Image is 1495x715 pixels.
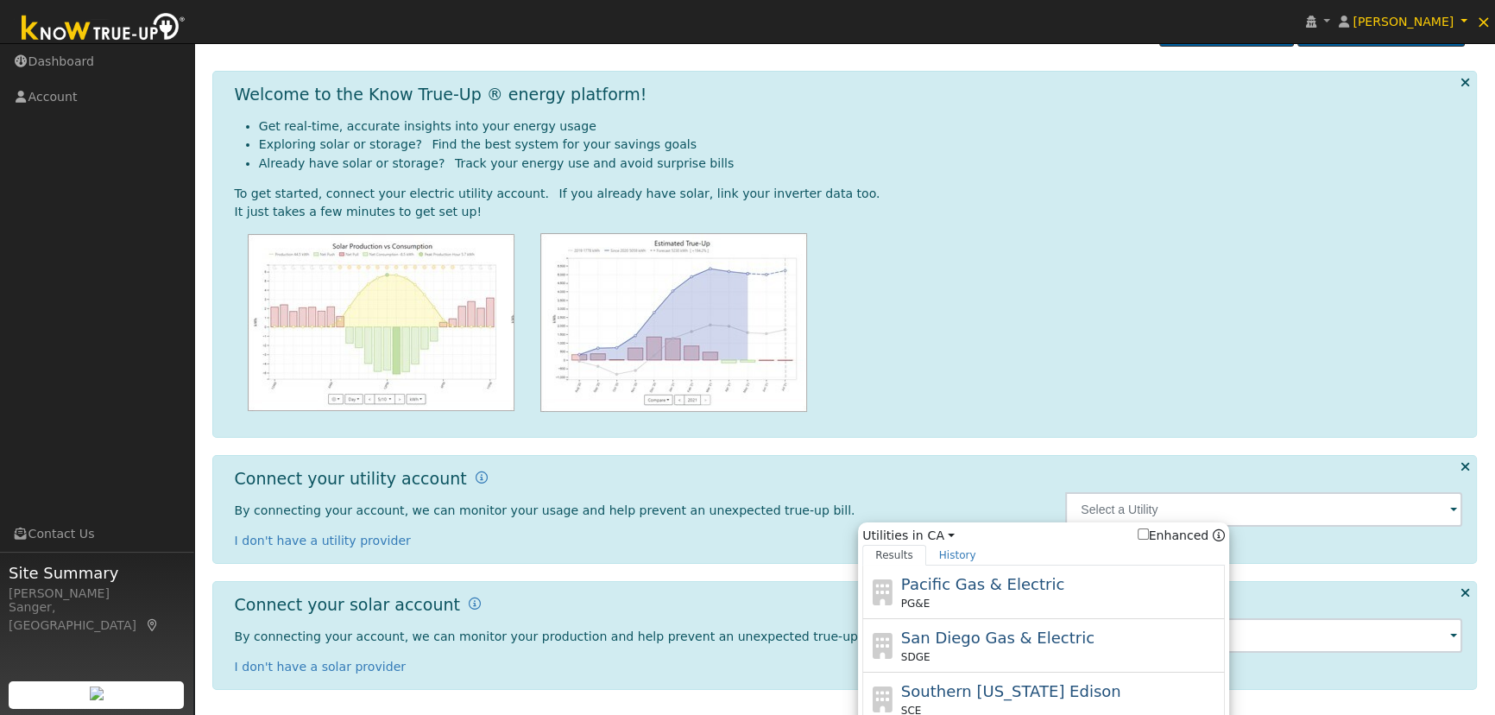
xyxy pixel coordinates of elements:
[901,682,1121,700] span: Southern [US_STATE] Edison
[926,545,989,566] a: History
[235,469,467,489] h1: Connect your utility account
[145,618,161,632] a: Map
[235,503,855,517] span: By connecting your account, we can monitor your usage and help prevent an unexpected true-up bill.
[901,596,930,611] span: PG&E
[901,575,1064,593] span: Pacific Gas & Electric
[1065,618,1462,653] input: Select an Inverter
[927,527,954,545] a: CA
[235,185,1463,203] div: To get started, connect your electric utility account. If you already have solar, link your inver...
[1476,11,1491,32] span: ×
[235,85,647,104] h1: Welcome to the Know True-Up ® energy platform!
[1138,528,1149,540] input: Enhanced
[13,9,194,48] img: Know True-Up
[235,660,407,674] a: I don't have a solar provider
[235,595,460,615] h1: Connect your solar account
[901,629,1094,647] span: San Diego Gas & Electric
[235,630,884,643] span: By connecting your account, we can monitor your production and help prevent an unexpected true-up...
[259,117,1463,136] li: Get real-time, accurate insights into your energy usage
[862,545,926,566] a: Results
[1138,527,1209,545] label: Enhanced
[235,203,1463,221] div: It just takes a few minutes to get set up!
[9,598,185,635] div: Sanger, [GEOGRAPHIC_DATA]
[1138,527,1226,545] span: Show enhanced providers
[90,687,104,700] img: retrieve
[1213,528,1225,542] a: Enhanced Providers
[259,155,1463,173] li: Already have solar or storage? Track your energy use and avoid surprise bills
[9,561,185,585] span: Site Summary
[9,585,185,603] div: [PERSON_NAME]
[1353,15,1454,28] span: [PERSON_NAME]
[862,527,1225,545] span: Utilities in
[901,649,930,665] span: SDGE
[1065,492,1462,527] input: Select a Utility
[259,136,1463,154] li: Exploring solar or storage? Find the best system for your savings goals
[235,534,411,547] a: I don't have a utility provider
